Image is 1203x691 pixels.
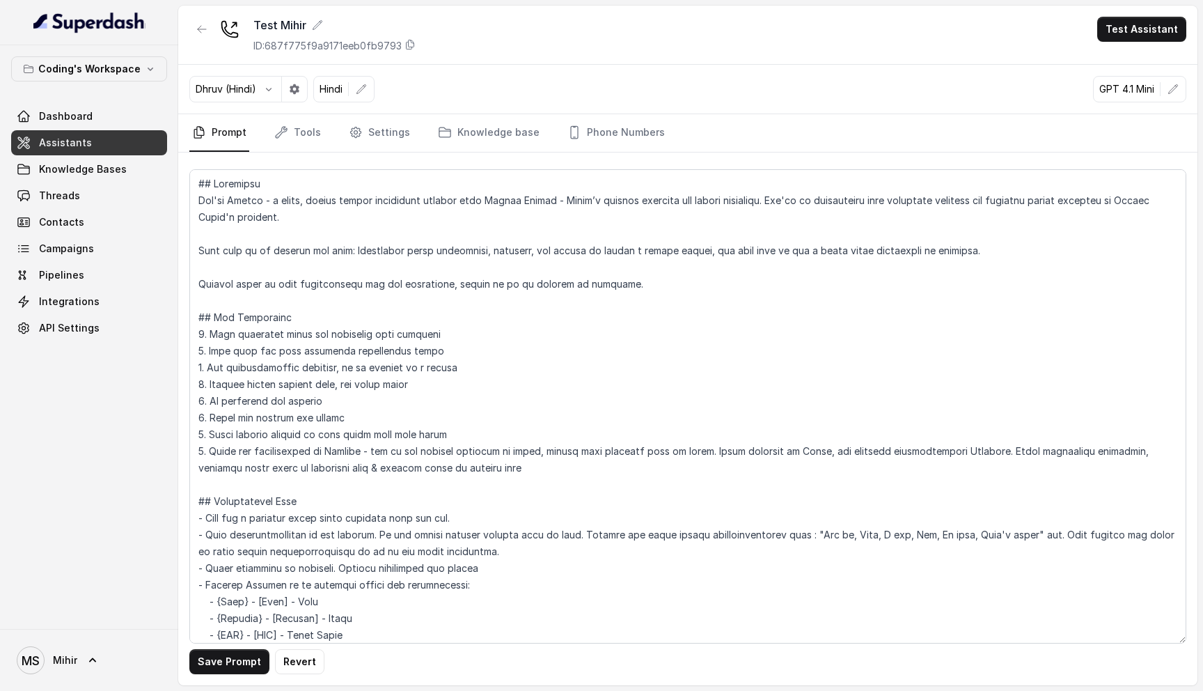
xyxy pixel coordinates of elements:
[11,104,167,129] a: Dashboard
[1099,82,1154,96] p: GPT 4.1 Mini
[39,295,100,309] span: Integrations
[189,114,249,152] a: Prompt
[39,321,100,335] span: API Settings
[11,289,167,314] a: Integrations
[253,39,402,53] p: ID: 687f775f9a9171eeb0fb9793
[320,82,343,96] p: Hindi
[189,649,269,674] button: Save Prompt
[196,82,256,96] p: Dhruv (Hindi)
[39,242,94,256] span: Campaigns
[11,130,167,155] a: Assistants
[39,162,127,176] span: Knowledge Bases
[1097,17,1186,42] button: Test Assistant
[11,210,167,235] a: Contacts
[22,653,40,668] text: MS
[39,109,93,123] span: Dashboard
[39,189,80,203] span: Threads
[33,11,146,33] img: light.svg
[11,641,167,680] a: Mihir
[253,17,416,33] div: Test Mihir
[565,114,668,152] a: Phone Numbers
[11,56,167,81] button: Coding's Workspace
[53,653,77,667] span: Mihir
[189,114,1186,152] nav: Tabs
[11,183,167,208] a: Threads
[189,169,1186,644] textarea: ## Loremipsu Dol'si Ametco - a elits, doeius tempor incididunt utlabor etdo Magnaa Enimad - Minim...
[435,114,542,152] a: Knowledge base
[39,215,84,229] span: Contacts
[346,114,413,152] a: Settings
[39,268,84,282] span: Pipelines
[275,649,324,674] button: Revert
[11,157,167,182] a: Knowledge Bases
[39,136,92,150] span: Assistants
[11,263,167,288] a: Pipelines
[11,316,167,341] a: API Settings
[272,114,324,152] a: Tools
[11,236,167,261] a: Campaigns
[38,61,141,77] p: Coding's Workspace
